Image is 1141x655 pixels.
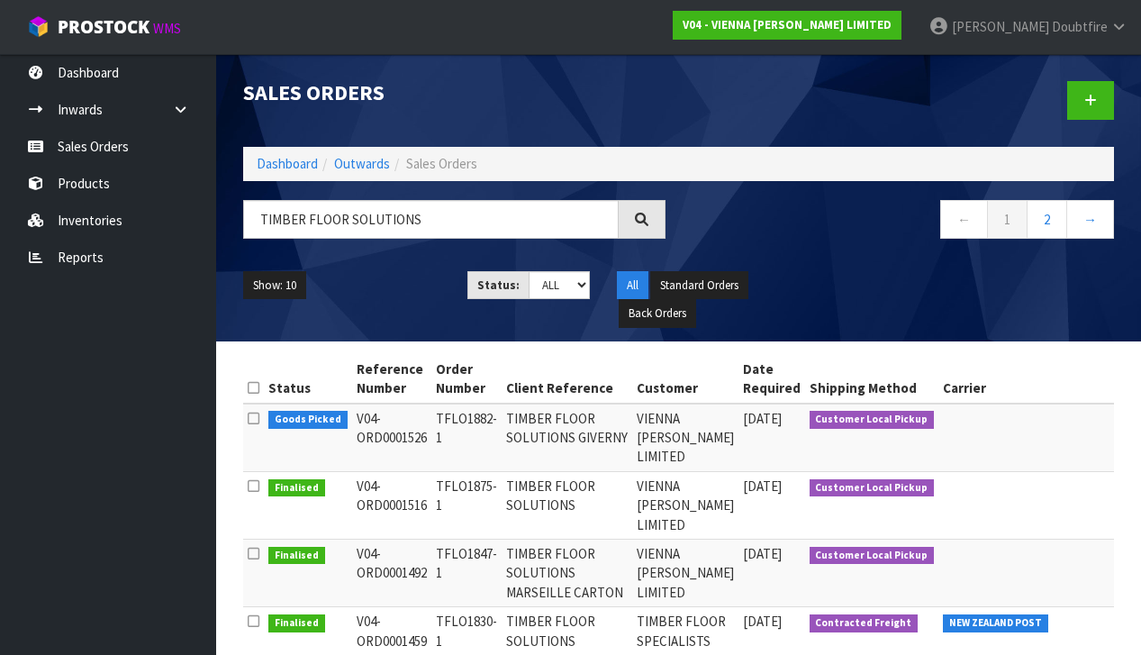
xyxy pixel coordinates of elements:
span: ProStock [58,15,149,39]
span: Finalised [268,547,325,565]
button: Standard Orders [650,271,748,300]
th: Order Number [431,355,502,404]
th: Date Required [738,355,805,404]
span: Contracted Freight [810,614,919,632]
td: V04-ORD0001516 [352,471,431,539]
a: → [1066,200,1114,239]
span: [PERSON_NAME] [952,18,1049,35]
th: Status [264,355,352,404]
span: Customer Local Pickup [810,411,935,429]
th: Client Reference [502,355,632,404]
span: Finalised [268,614,325,632]
th: Reference Number [352,355,431,404]
span: [DATE] [743,613,782,630]
span: Goods Picked [268,411,348,429]
span: Sales Orders [406,155,477,172]
button: Back Orders [619,299,696,328]
td: TIMBER FLOOR SOLUTIONS [502,471,632,539]
span: Customer Local Pickup [810,479,935,497]
a: Dashboard [257,155,318,172]
td: V04-ORD0001492 [352,540,431,607]
button: Show: 10 [243,271,306,300]
td: VIENNA [PERSON_NAME] LIMITED [632,404,738,472]
strong: Status: [477,277,520,293]
a: Outwards [334,155,390,172]
span: NEW ZEALAND POST [943,614,1048,632]
td: TFLO1882-1 [431,404,502,472]
small: WMS [153,20,181,37]
td: TIMBER FLOOR SOLUTIONS GIVERNY [502,404,632,472]
span: Doubtfire [1052,18,1108,35]
span: [DATE] [743,410,782,427]
td: V04-ORD0001526 [352,404,431,472]
td: TIMBER FLOOR SOLUTIONS MARSEILLE CARTON [502,540,632,607]
a: ← [940,200,988,239]
button: All [617,271,648,300]
img: cube-alt.png [27,15,50,38]
td: TFLO1875-1 [431,471,502,539]
span: [DATE] [743,545,782,562]
th: Shipping Method [805,355,939,404]
nav: Page navigation [693,200,1115,244]
td: TFLO1847-1 [431,540,502,607]
a: 2 [1027,200,1067,239]
h1: Sales Orders [243,81,666,105]
input: Search sales orders [243,200,619,239]
span: Customer Local Pickup [810,547,935,565]
span: [DATE] [743,478,782,495]
td: VIENNA [PERSON_NAME] LIMITED [632,540,738,607]
a: 1 [987,200,1028,239]
strong: V04 - VIENNA [PERSON_NAME] LIMITED [683,17,892,32]
td: VIENNA [PERSON_NAME] LIMITED [632,471,738,539]
th: Customer [632,355,738,404]
span: Finalised [268,479,325,497]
